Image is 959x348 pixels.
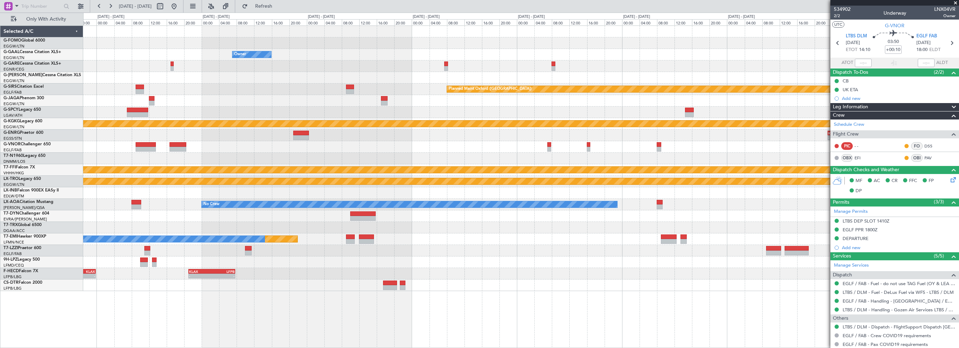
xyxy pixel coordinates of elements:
div: 04:00 [430,19,447,26]
div: DEPARTURE [843,235,868,241]
a: T7-DYNChallenger 604 [3,211,49,216]
span: G-VNOR [885,22,904,29]
div: [DATE] - [DATE] [518,14,545,20]
span: G-VNOR [3,142,21,146]
span: 14:10 [859,46,870,53]
span: Dispatch To-Dos [833,68,868,77]
span: ETOT [846,46,857,53]
span: LNX04VR [934,6,956,13]
span: Dispatch [833,271,852,279]
a: EDLW/DTM [3,194,24,199]
span: Refresh [249,4,279,9]
div: 16:00 [482,19,499,26]
div: 08:00 [657,19,675,26]
button: Only With Activity [8,14,76,25]
div: 08:00 [237,19,254,26]
div: 12:00 [359,19,377,26]
div: [DATE] - [DATE] [728,14,755,20]
span: Leg Information [833,103,868,111]
div: 00:00 [412,19,429,26]
a: LFMN/NCE [3,240,24,245]
div: 00:00 [307,19,324,26]
span: FFC [909,177,917,184]
a: G-GAALCessna Citation XLS+ [3,50,61,54]
a: EGLF / FAB - Fuel - do not use TAG Fuel (OY & LEA only) EGLF / FAB [843,281,956,287]
a: LTBS / DLM - Handling - Gozen Air Services LTBS / DLM [843,307,956,313]
a: LX-INBFalcon 900EX EASy II [3,188,59,193]
span: G-SPCY [3,108,19,112]
div: 08:00 [552,19,569,26]
a: Schedule Crew [834,121,864,128]
span: G-GARE [3,61,20,66]
span: G-FOMO [3,38,21,43]
div: KLGA [828,131,842,135]
span: F-HECD [3,269,19,273]
a: LX-AOACitation Mustang [3,200,53,204]
span: DP [856,188,862,195]
div: 20:00 [184,19,202,26]
div: 20:00 [815,19,832,26]
div: 04:00 [219,19,237,26]
div: [DATE] - [DATE] [98,14,124,20]
div: 04:00 [324,19,342,26]
a: T7-FFIFalcon 7X [3,165,35,169]
div: - - [855,143,870,149]
a: G-VNORChallenger 650 [3,142,51,146]
span: [DATE] - [DATE] [119,3,152,9]
div: Add new [842,95,956,101]
span: ELDT [929,46,940,53]
a: T7-EMIHawker 900XP [3,234,46,239]
div: 08:00 [762,19,780,26]
div: Planned Maint Oxford ([GEOGRAPHIC_DATA]) [449,84,532,94]
span: T7-LZZI [3,246,18,250]
span: LX-AOA [3,200,20,204]
span: Flight Crew [833,130,859,138]
a: Manage Permits [834,208,868,215]
span: T7-EMI [3,234,17,239]
span: Services [833,252,851,260]
span: EGLF FAB [916,33,937,40]
span: ATOT [842,59,853,66]
div: 20:00 [605,19,622,26]
button: Refresh [239,1,281,12]
a: EGNR/CEG [3,67,24,72]
div: 16:00 [167,19,184,26]
span: Permits [833,198,849,206]
div: 12:00 [149,19,167,26]
a: G-SPCYLegacy 650 [3,108,41,112]
span: 03:50 [888,38,899,45]
input: Trip Number [21,1,62,12]
div: [DATE] - [DATE] [308,14,335,20]
div: 00:00 [517,19,534,26]
div: KLAX [189,269,212,274]
a: G-ENRGPraetor 600 [3,131,43,135]
a: LFMD/CEQ [3,263,24,268]
a: F-HECDFalcon 7X [3,269,38,273]
div: 04:00 [745,19,762,26]
div: No Crew [203,199,219,210]
div: 16:00 [272,19,289,26]
span: T7-N1960 [3,154,23,158]
span: LX-INB [3,188,17,193]
a: Manage Services [834,262,869,269]
div: 20:00 [499,19,517,26]
div: - [189,274,212,278]
div: LFPB [212,269,235,274]
span: G-GAAL [3,50,20,54]
span: Others [833,314,848,322]
span: G-SIRS [3,85,17,89]
span: G-ENRG [3,131,20,135]
a: EVRA/[PERSON_NAME] [3,217,47,222]
a: LTBS / DLM - Dispatch - FlightSupport Dispatch [GEOGRAPHIC_DATA] [843,324,956,330]
a: LFPB/LBG [3,274,22,280]
div: 20:00 [79,19,96,26]
a: EGLF / FAB - Handling - [GEOGRAPHIC_DATA] / EGLF / FAB [843,298,956,304]
a: EFI [855,155,870,161]
span: MF [856,177,862,184]
div: 08:00 [342,19,359,26]
span: G-KGKG [3,119,20,123]
span: Dispatch Checks and Weather [833,166,899,174]
div: Underway [884,9,906,17]
a: [PERSON_NAME]/QSA [3,205,45,210]
span: AC [874,177,880,184]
